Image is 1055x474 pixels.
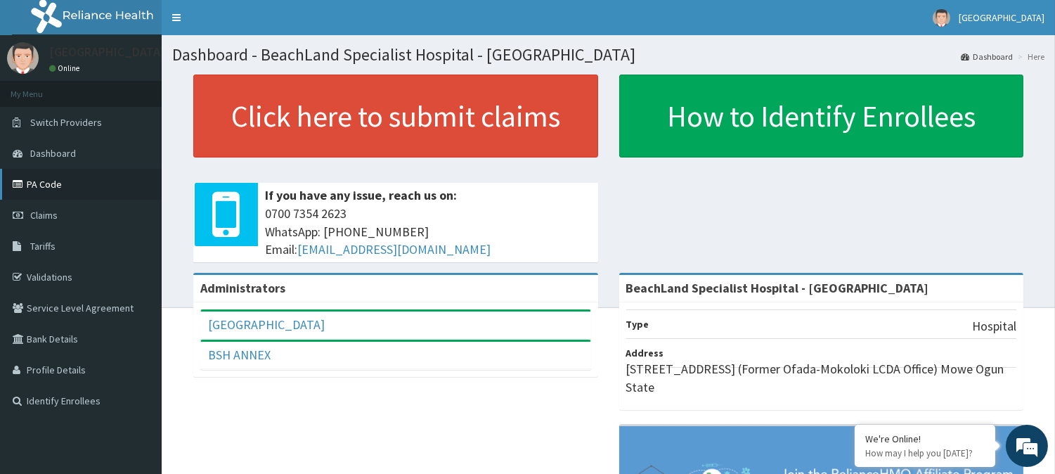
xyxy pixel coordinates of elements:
b: If you have any issue, reach us on: [265,187,457,203]
b: Address [626,347,664,359]
p: [STREET_ADDRESS] (Former Ofada-Mokoloki LCDA Office) Mowe Ogun State [626,360,1017,396]
img: User Image [933,9,950,27]
strong: BeachLand Specialist Hospital - [GEOGRAPHIC_DATA] [626,280,929,296]
span: Tariffs [30,240,56,252]
a: Online [49,63,83,73]
li: Here [1014,51,1044,63]
span: [GEOGRAPHIC_DATA] [959,11,1044,24]
span: Dashboard [30,147,76,160]
img: User Image [7,42,39,74]
p: How may I help you today? [865,447,985,459]
h1: Dashboard - BeachLand Specialist Hospital - [GEOGRAPHIC_DATA] [172,46,1044,64]
b: Administrators [200,280,285,296]
a: [GEOGRAPHIC_DATA] [208,316,325,333]
b: Type [626,318,649,331]
span: Switch Providers [30,116,102,129]
span: 0700 7354 2623 WhatsApp: [PHONE_NUMBER] Email: [265,205,591,259]
p: [GEOGRAPHIC_DATA] [49,46,165,58]
a: BSH ANNEX [208,347,271,363]
a: Click here to submit claims [193,75,598,158]
a: How to Identify Enrollees [619,75,1024,158]
span: Claims [30,209,58,222]
a: [EMAIL_ADDRESS][DOMAIN_NAME] [297,241,491,257]
p: Hospital [972,317,1016,335]
div: We're Online! [865,433,985,445]
a: Dashboard [961,51,1013,63]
